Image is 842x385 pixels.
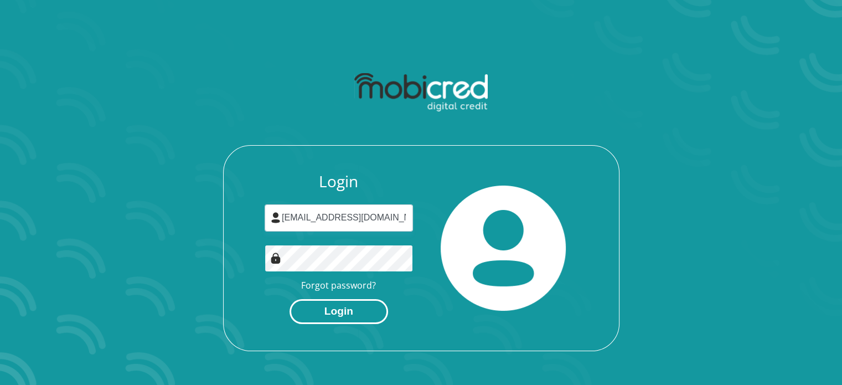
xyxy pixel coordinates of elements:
[265,172,413,191] h3: Login
[270,253,281,264] img: Image
[290,299,388,324] button: Login
[270,212,281,223] img: user-icon image
[301,279,376,291] a: Forgot password?
[354,73,488,112] img: mobicred logo
[265,204,413,232] input: Username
